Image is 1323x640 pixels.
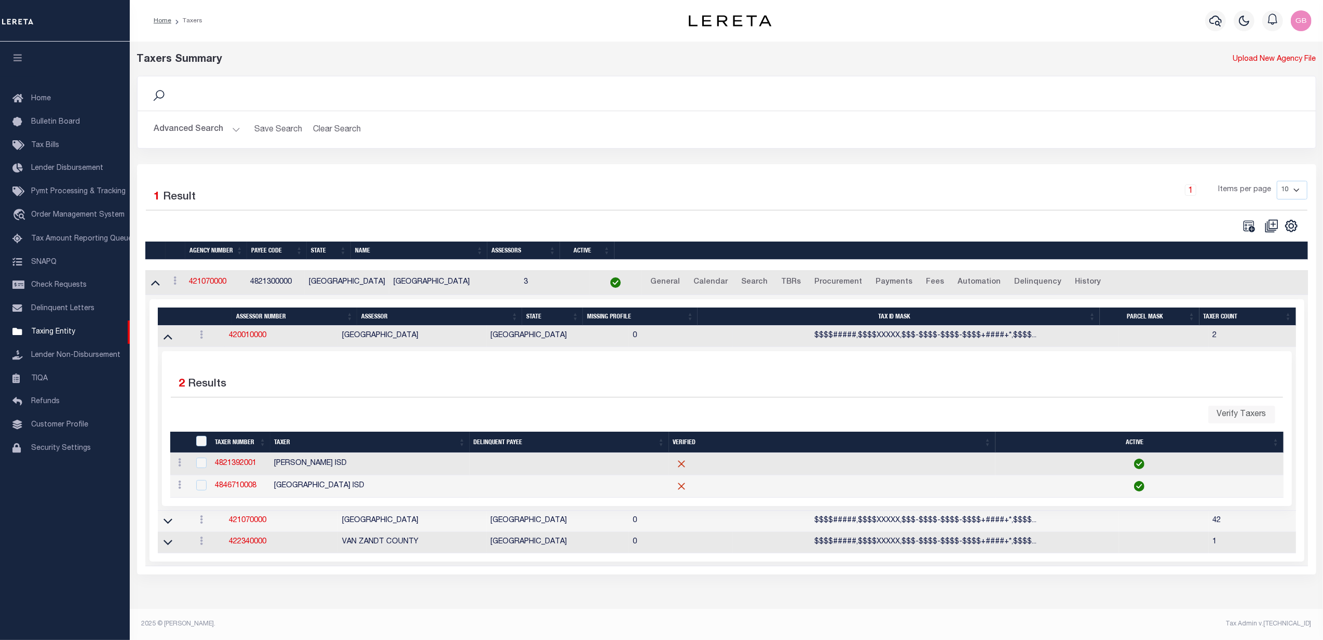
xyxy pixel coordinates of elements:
[776,274,806,291] a: TBRs
[270,432,470,453] th: Taxer: activate to sort column ascending
[154,18,171,24] a: Home
[814,332,1036,339] span: $$$$#####,$$$$XXXXX,$$$-$$$$-$$$$-$$$$+####+*,$$$$...
[615,242,1308,260] th: &nbsp;
[1233,54,1316,65] a: Upload New Agency File
[31,118,80,126] span: Bulletin Board
[31,352,120,359] span: Lender Non-Disbursement
[338,532,487,553] td: VAN ZANDT COUNTY
[669,432,995,453] th: Verified: activate to sort column ascending
[338,511,487,532] td: [GEOGRAPHIC_DATA]
[171,16,202,25] li: Taxers
[487,511,629,532] td: [GEOGRAPHIC_DATA]
[31,188,126,195] span: Pymt Processing & Tracking
[229,332,266,339] a: 420010000
[560,242,615,260] th: Active: activate to sort column ascending
[305,270,389,296] td: [GEOGRAPHIC_DATA]
[249,119,309,140] button: Save Search
[338,326,487,347] td: [GEOGRAPHIC_DATA]
[247,270,305,296] td: 4821300000
[1100,308,1199,326] th: Parcel Mask: activate to sort column ascending
[1185,184,1196,196] a: 1
[736,274,772,291] a: Search
[211,432,270,453] th: Taxer Number: activate to sort column ascending
[389,270,520,296] td: [GEOGRAPHIC_DATA]
[215,482,257,489] a: 4846710008
[351,242,487,260] th: Name: activate to sort column ascending
[31,282,87,289] span: Check Requests
[215,460,257,467] a: 4821392001
[309,119,365,140] button: Clear Search
[31,328,75,336] span: Taxing Entity
[583,308,698,326] th: Missing Profile: activate to sort column ascending
[307,242,351,260] th: State: activate to sort column ascending
[179,379,185,390] span: 2
[229,517,266,524] a: 421070000
[137,52,1018,68] div: Taxers Summary
[31,398,60,405] span: Refunds
[1070,274,1106,291] a: History
[12,209,29,222] i: travel_explore
[31,445,91,452] span: Security Settings
[154,192,160,203] span: 1
[31,95,51,102] span: Home
[629,511,732,532] td: 0
[270,475,470,498] td: [GEOGRAPHIC_DATA] ISD
[31,235,132,243] span: Tax Amount Reporting Queue
[953,274,1005,291] a: Automation
[522,308,583,326] th: State: activate to sort column ascending
[1291,10,1312,31] img: svg+xml;base64,PHN2ZyB4bWxucz0iaHR0cDovL3d3dy53My5vcmcvMjAwMC9zdmciIHBvaW50ZXItZXZlbnRzPSJub25lIi...
[31,375,48,382] span: TIQA
[31,421,88,429] span: Customer Profile
[1134,459,1144,469] img: check-icon-green.svg
[1219,184,1272,196] span: Items per page
[189,278,227,286] a: 421070000
[1208,406,1275,423] button: Verify Taxers
[487,532,629,553] td: [GEOGRAPHIC_DATA]
[520,270,589,296] td: 3
[470,432,669,453] th: Delinquent Payee: activate to sort column ascending
[810,274,867,291] a: Procurement
[1199,308,1296,326] th: Taxer Count: activate to sort column ascending
[31,211,125,219] span: Order Management System
[154,119,240,140] button: Advanced Search
[921,274,949,291] a: Fees
[814,538,1036,545] span: $$$$#####,$$$$XXXXX,$$$-$$$$-$$$$-$$$$+####+*,$$$$...
[188,376,227,393] label: Results
[629,326,732,347] td: 0
[229,538,266,545] a: 422340000
[995,432,1284,453] th: Active: activate to sort column ascending
[1134,481,1144,491] img: check-icon-green.svg
[1010,274,1066,291] a: Delinquency
[232,308,358,326] th: Assessor Number: activate to sort column ascending
[31,165,103,172] span: Lender Disbursement
[629,532,732,553] td: 0
[487,242,560,260] th: Assessors: activate to sort column ascending
[814,517,1036,524] span: $$$$#####,$$$$XXXXX,$$$-$$$$-$$$$-$$$$+####+*,$$$$...
[487,326,629,347] td: [GEOGRAPHIC_DATA]
[689,15,772,26] img: logo-dark.svg
[610,277,621,288] img: check-icon-green.svg
[185,242,247,260] th: Agency Number: activate to sort column ascending
[698,308,1100,326] th: Tax ID Mask: activate to sort column ascending
[1209,326,1296,347] td: 2
[871,274,917,291] a: Payments
[1209,511,1296,532] td: 42
[31,258,57,265] span: SNAPQ
[1217,410,1266,419] span: Verify Taxers
[357,308,522,326] th: Assessor: activate to sort column ascending
[247,242,307,260] th: Payee Code: activate to sort column ascending
[31,305,94,312] span: Delinquent Letters
[689,274,732,291] a: Calendar
[646,274,685,291] a: General
[31,142,59,149] span: Tax Bills
[270,453,470,475] td: [PERSON_NAME] ISD
[1209,532,1296,553] td: 1
[163,189,196,206] label: Result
